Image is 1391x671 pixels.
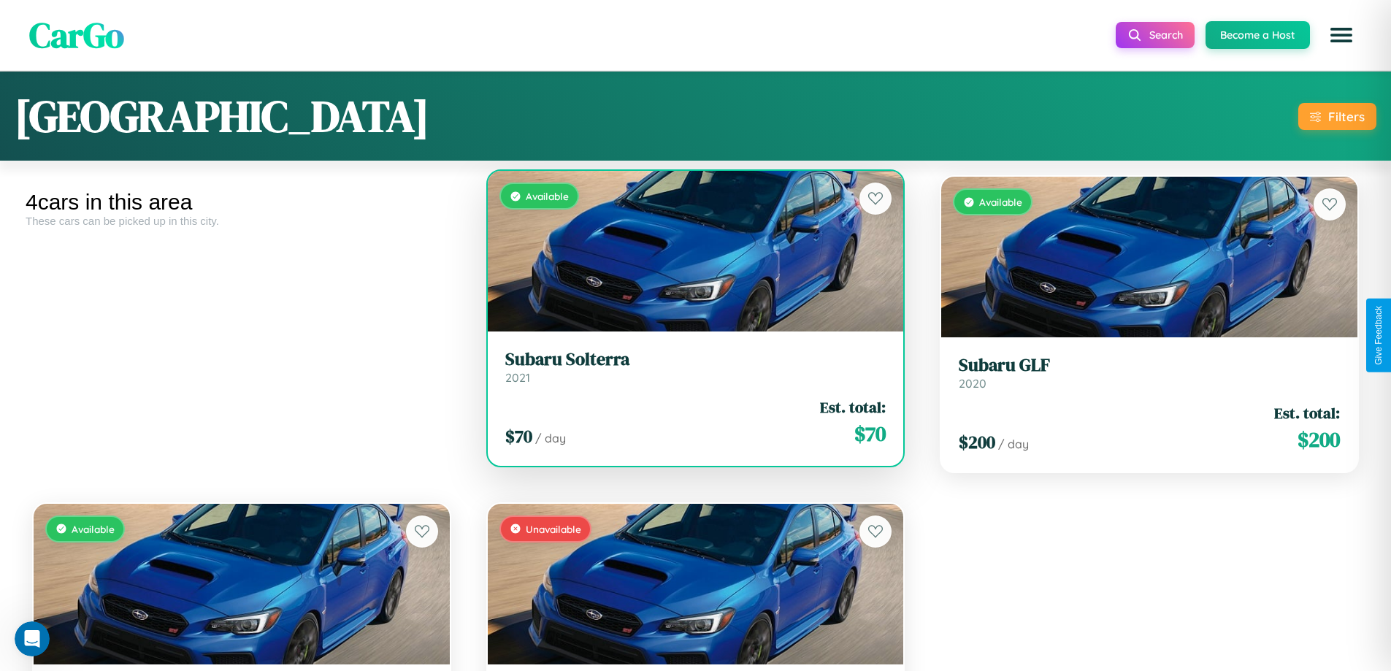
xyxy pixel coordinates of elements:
[959,376,986,391] span: 2020
[29,11,124,59] span: CarGo
[854,419,886,448] span: $ 70
[998,437,1029,451] span: / day
[505,370,530,385] span: 2021
[526,190,569,202] span: Available
[526,523,581,535] span: Unavailable
[505,349,886,370] h3: Subaru Solterra
[959,430,995,454] span: $ 200
[959,355,1340,391] a: Subaru GLF2020
[1298,103,1376,130] button: Filters
[959,355,1340,376] h3: Subaru GLF
[26,190,458,215] div: 4 cars in this area
[505,349,886,385] a: Subaru Solterra2021
[1116,22,1195,48] button: Search
[820,396,886,418] span: Est. total:
[26,215,458,227] div: These cars can be picked up in this city.
[15,621,50,656] iframe: Intercom live chat
[1274,402,1340,423] span: Est. total:
[1206,21,1310,49] button: Become a Host
[505,424,532,448] span: $ 70
[72,523,115,535] span: Available
[535,431,566,445] span: / day
[1321,15,1362,55] button: Open menu
[1149,28,1183,42] span: Search
[1328,109,1365,124] div: Filters
[15,86,429,146] h1: [GEOGRAPHIC_DATA]
[1298,425,1340,454] span: $ 200
[979,196,1022,208] span: Available
[1373,306,1384,365] div: Give Feedback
